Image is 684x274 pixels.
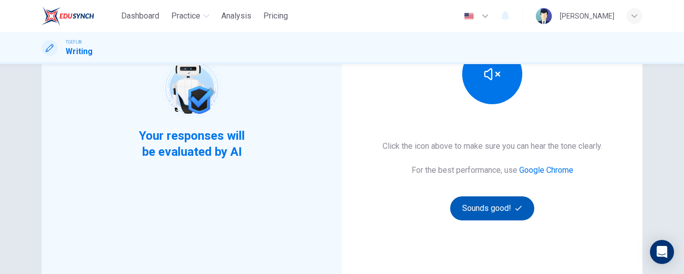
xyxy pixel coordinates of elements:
[463,13,475,20] img: en
[412,164,573,176] h6: For the best performance, use
[42,6,117,26] a: EduSynch logo
[121,10,159,22] span: Dashboard
[217,7,255,25] button: Analysis
[383,140,602,152] h6: Click the icon above to make sure you can hear the tone clearly.
[263,10,288,22] span: Pricing
[560,10,614,22] div: [PERSON_NAME]
[66,39,82,46] span: TOEFL®
[536,8,552,24] img: Profile picture
[117,7,163,25] button: Dashboard
[171,10,200,22] span: Practice
[42,6,94,26] img: EduSynch logo
[160,56,223,120] img: robot icon
[66,46,93,58] h1: Writing
[131,128,253,160] span: Your responses will be evaluated by AI
[450,196,534,220] button: Sounds good!
[259,7,292,25] button: Pricing
[519,165,573,175] a: Google Chrome
[167,7,213,25] button: Practice
[650,240,674,264] div: Open Intercom Messenger
[221,10,251,22] span: Analysis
